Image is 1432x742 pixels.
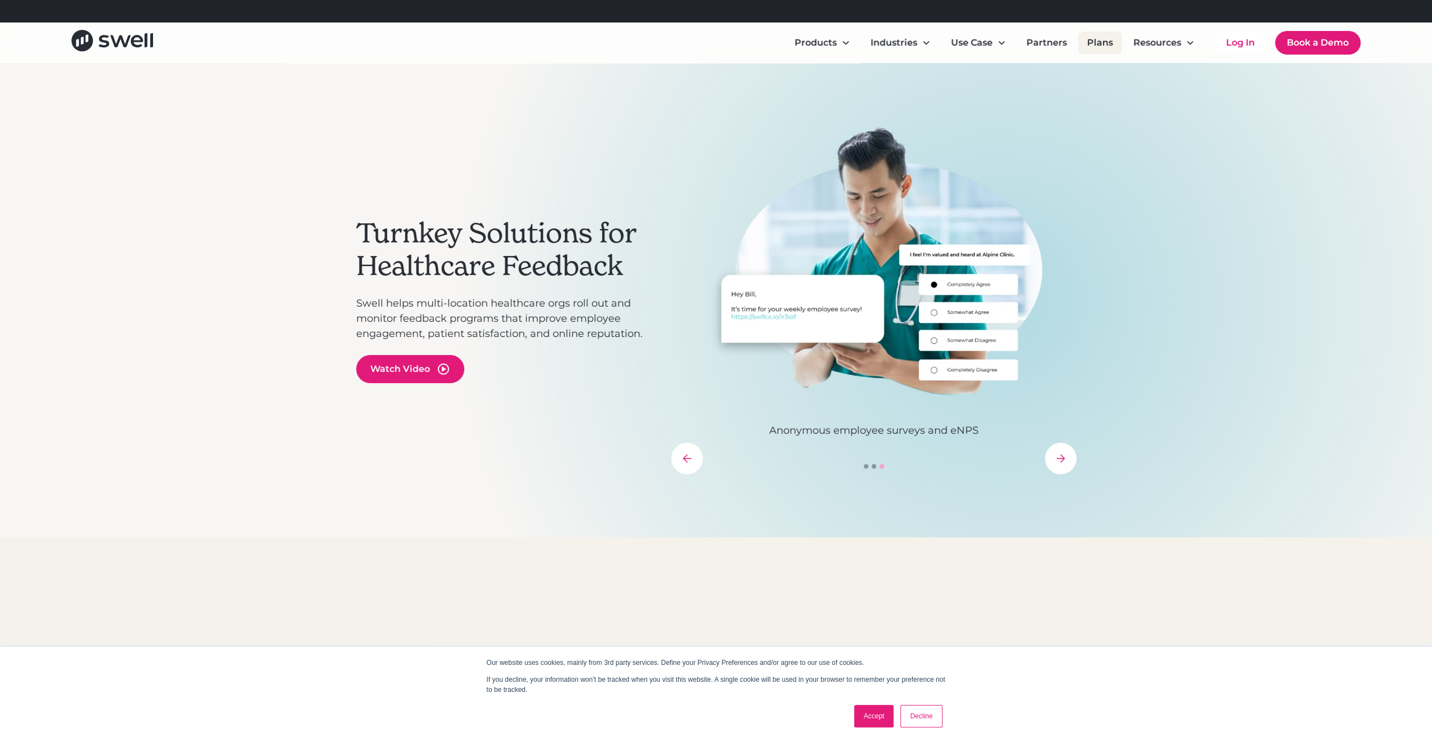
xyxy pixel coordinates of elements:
[671,126,1076,438] div: 3 of 3
[854,705,894,727] a: Accept
[1124,32,1204,54] div: Resources
[487,658,946,668] p: Our website uses cookies, mainly from 3rd party services. Define your Privacy Preferences and/or ...
[356,217,660,282] h2: Turnkey Solutions for Healthcare Feedback
[671,126,1076,474] div: carousel
[356,296,660,341] p: Swell helps multi-location healthcare orgs roll out and monitor feedback programs that improve em...
[785,32,859,54] div: Products
[864,464,868,469] div: Show slide 1 of 3
[1215,32,1266,54] a: Log In
[870,36,917,50] div: Industries
[356,355,464,383] a: open lightbox
[370,362,430,376] div: Watch Video
[487,674,946,695] p: If you decline, your information won’t be tracked when you visit this website. A single cookie wi...
[942,32,1015,54] div: Use Case
[1017,32,1076,54] a: Partners
[794,36,837,50] div: Products
[1045,443,1076,474] div: next slide
[1078,32,1122,54] a: Plans
[900,705,942,727] a: Decline
[671,423,1076,438] p: Anonymous employee surveys and eNPS
[1133,36,1181,50] div: Resources
[879,464,884,469] div: Show slide 3 of 3
[71,30,153,55] a: home
[671,443,703,474] div: previous slide
[1275,31,1361,55] a: Book a Demo
[861,32,940,54] div: Industries
[1240,620,1432,742] iframe: Chat Widget
[951,36,993,50] div: Use Case
[872,464,876,469] div: Show slide 2 of 3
